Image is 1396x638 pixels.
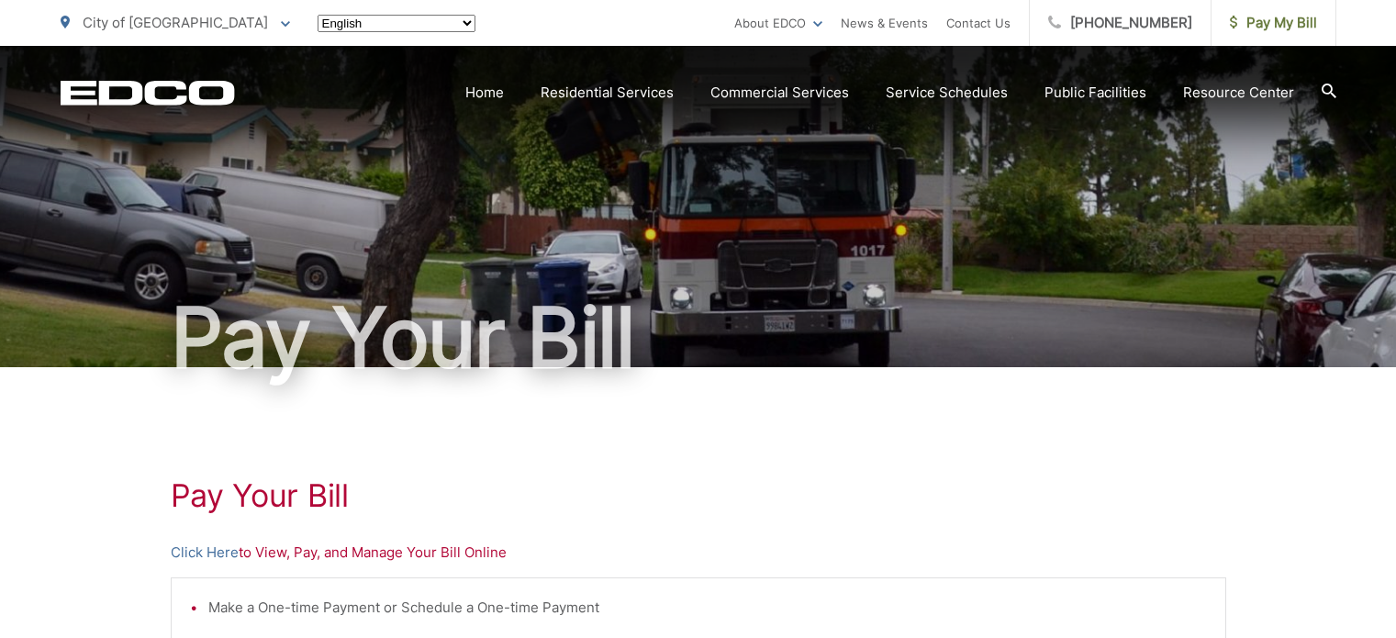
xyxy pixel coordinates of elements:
[1230,12,1317,34] span: Pay My Bill
[734,12,822,34] a: About EDCO
[171,542,1226,564] p: to View, Pay, and Manage Your Bill Online
[83,14,268,31] span: City of [GEOGRAPHIC_DATA]
[61,80,235,106] a: EDCD logo. Return to the homepage.
[171,542,239,564] a: Click Here
[946,12,1011,34] a: Contact Us
[541,82,674,104] a: Residential Services
[710,82,849,104] a: Commercial Services
[465,82,504,104] a: Home
[841,12,928,34] a: News & Events
[1044,82,1146,104] a: Public Facilities
[318,15,475,32] select: Select a language
[1183,82,1294,104] a: Resource Center
[171,477,1226,514] h1: Pay Your Bill
[886,82,1008,104] a: Service Schedules
[208,597,1207,619] li: Make a One-time Payment or Schedule a One-time Payment
[61,292,1336,384] h1: Pay Your Bill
